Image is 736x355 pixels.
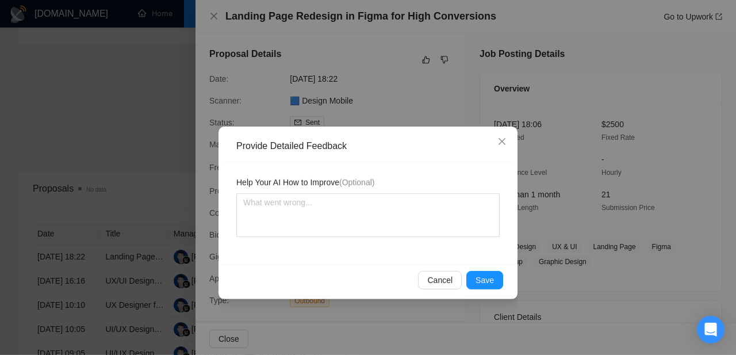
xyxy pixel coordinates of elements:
[236,176,374,189] span: Help Your AI How to Improve
[236,140,508,152] div: Provide Detailed Feedback
[427,274,453,287] span: Cancel
[486,127,517,158] button: Close
[697,316,724,343] div: Open Intercom Messenger
[418,271,462,289] button: Cancel
[339,178,374,187] span: (Optional)
[497,137,507,146] span: close
[466,271,503,289] button: Save
[476,274,494,287] span: Save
